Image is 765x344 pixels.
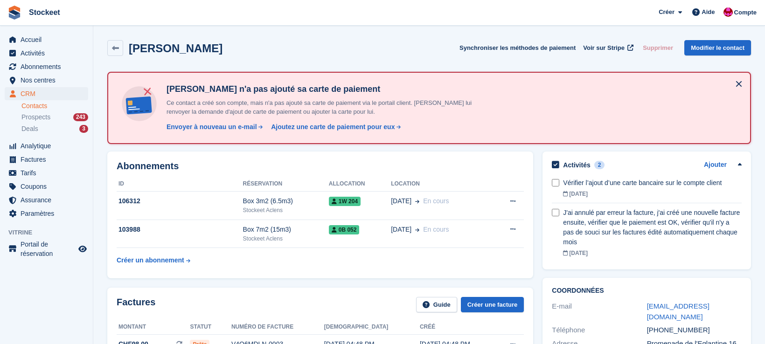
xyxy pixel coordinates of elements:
img: Valentin BURDET [723,7,733,17]
a: menu [5,193,88,206]
th: Numéro de facture [231,320,324,335]
div: Vérifier l’ajout d’une carte bancaire sur le compte client [563,178,742,188]
a: menu [5,240,88,258]
a: Guide [416,297,457,312]
span: Abonnements [21,60,76,73]
a: menu [5,47,88,60]
a: menu [5,33,88,46]
div: Téléphone [552,325,647,336]
th: [DEMOGRAPHIC_DATA] [324,320,420,335]
h2: [PERSON_NAME] [129,42,223,55]
span: [DATE] [391,196,411,206]
div: Créer un abonnement [117,255,184,265]
span: Vitrine [8,228,93,237]
p: Ce contact a créé son compte, mais n'a pas ajouté sa carte de paiement via le portail client. [PE... [163,98,489,117]
button: Synchroniser les méthodes de paiement [459,40,576,55]
a: menu [5,87,88,100]
h4: [PERSON_NAME] n'a pas ajouté sa carte de paiement [163,84,489,95]
div: Box 7m2 (15m3) [243,225,329,234]
a: J'ai annulé par erreur la facture, j'ai créé une nouvelle facture ensuite, vérifier que le paieme... [563,203,742,262]
div: 106312 [117,196,243,206]
div: Box 3m2 (6.5m3) [243,196,329,206]
th: ID [117,177,243,192]
a: Voir sur Stripe [579,40,635,55]
a: Stockeet [25,5,64,20]
div: Stockeet Aclens [243,234,329,243]
h2: Activités [563,161,590,169]
div: 103988 [117,225,243,234]
a: [EMAIL_ADDRESS][DOMAIN_NAME] [647,302,709,321]
div: Ajoutez une carte de paiement pour eux [271,122,395,132]
span: En cours [423,226,449,233]
div: 2 [594,161,605,169]
span: Paramètres [21,207,76,220]
a: menu [5,180,88,193]
div: E-mail [552,301,647,322]
a: Prospects 243 [21,112,88,122]
span: Compte [734,8,757,17]
span: Deals [21,124,38,133]
a: menu [5,139,88,152]
span: Voir sur Stripe [583,43,625,53]
a: Créer un abonnement [117,252,190,269]
span: Factures [21,153,76,166]
span: 0B 052 [329,225,360,234]
h2: Abonnements [117,161,524,172]
span: Tarifs [21,166,76,179]
span: En cours [423,197,449,205]
img: stora-icon-8386f47178a22dfd0bd8f6a31ec36ba5ce8667c1dd55bd0f319d3a0aa187defe.svg [7,6,21,20]
span: Prospects [21,113,50,122]
span: Analytique [21,139,76,152]
th: Réservation [243,177,329,192]
th: Statut [190,320,231,335]
span: Aide [702,7,715,17]
a: Deals 3 [21,124,88,134]
a: Vérifier l’ajout d’une carte bancaire sur le compte client [DATE] [563,173,742,203]
span: CRM [21,87,76,100]
div: [PHONE_NUMBER] [647,325,742,336]
div: J'ai annulé par erreur la facture, j'ai créé une nouvelle facture ensuite, vérifier que le paieme... [563,208,742,247]
span: 1W 204 [329,197,361,206]
img: no-card-linked-e7822e413c904bf8b177c4d89f31251c4716f9871600ec3ca5bfc59e148c83f4.svg [119,84,159,124]
a: menu [5,60,88,73]
div: 243 [73,113,88,121]
a: Boutique d'aperçu [77,243,88,255]
a: menu [5,207,88,220]
th: Montant [117,320,190,335]
span: Assurance [21,193,76,206]
a: Ajoutez une carte de paiement pour eux [267,122,402,132]
div: [DATE] [563,249,742,257]
a: Contacts [21,102,88,110]
span: Activités [21,47,76,60]
a: Ajouter [704,160,727,171]
span: Portail de réservation [21,240,76,258]
span: Accueil [21,33,76,46]
h2: Coordonnées [552,287,742,295]
span: Coupons [21,180,76,193]
span: Nos centres [21,74,76,87]
div: Envoyer à nouveau un e-mail [167,122,257,132]
th: Location [391,177,490,192]
div: Stockeet Aclens [243,206,329,214]
th: Allocation [329,177,391,192]
h2: Factures [117,297,155,312]
a: Modifier le contact [684,40,751,55]
th: Créé [420,320,495,335]
a: menu [5,153,88,166]
div: [DATE] [563,190,742,198]
a: menu [5,74,88,87]
button: Supprimer [639,40,677,55]
span: Créer [659,7,675,17]
span: [DATE] [391,225,411,234]
a: Créer une facture [461,297,524,312]
div: 3 [79,125,88,133]
a: menu [5,166,88,179]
